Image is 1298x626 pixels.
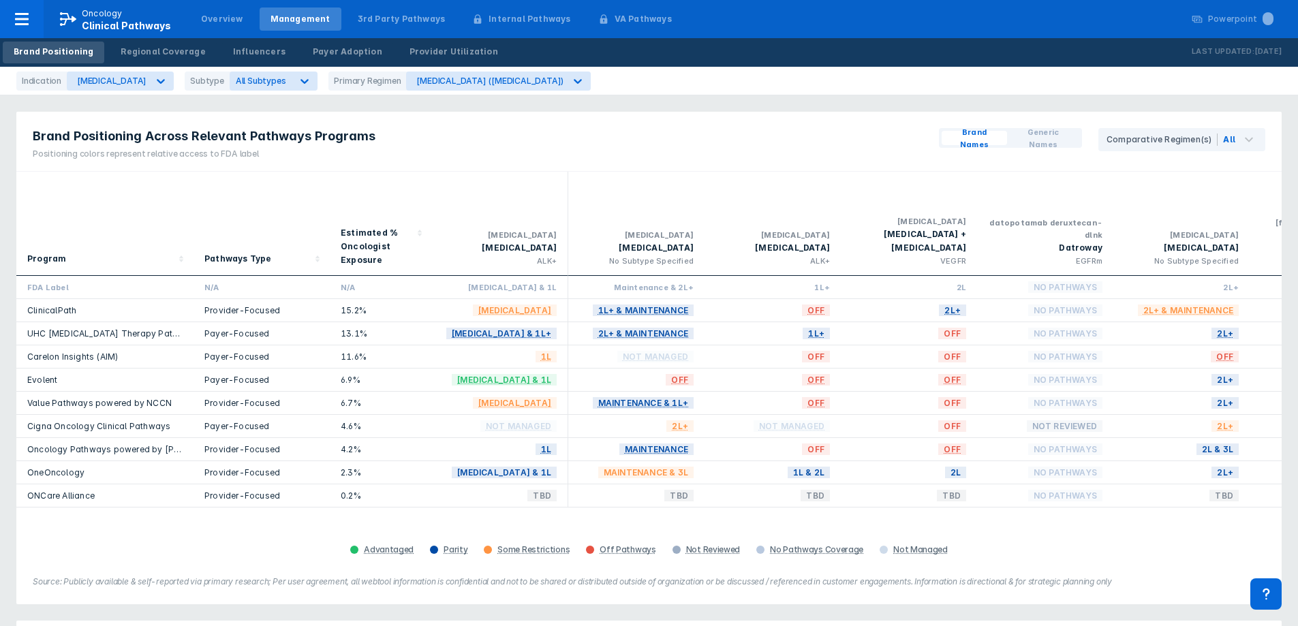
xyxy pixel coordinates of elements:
[1028,372,1102,388] span: No Pathways
[416,76,563,86] div: [MEDICAL_DATA] ([MEDICAL_DATA])
[1107,134,1218,146] div: Comparative Regimen(s)
[988,241,1102,255] div: Datroway
[666,418,694,434] span: 2L+
[16,172,194,276] div: Sort
[1211,372,1239,388] span: 2L+
[473,302,557,318] span: [MEDICAL_DATA]
[27,252,66,266] div: Program
[233,46,285,58] div: Influencers
[1007,131,1079,145] button: Generic Names
[341,328,421,339] div: 13.1%
[802,302,830,318] span: OFF
[204,374,319,386] div: Payer-Focused
[271,13,330,25] div: Management
[33,576,1265,588] figcaption: Source: Publicly available & self-reported via primary research; Per user agreement, all webtool ...
[341,281,421,293] div: N/A
[1211,349,1239,364] span: OFF
[988,217,1102,241] div: datopotamab deruxtecan-dlnk
[893,544,948,555] div: Not Managed
[770,544,863,555] div: No Pathways Coverage
[358,13,446,25] div: 3rd Party Pathways
[1028,465,1102,480] span: No Pathways
[204,304,319,316] div: Provider-Focused
[593,302,694,318] span: 1L+ & Maintenance
[204,420,319,432] div: Payer-Focused
[27,444,234,454] a: Oncology Pathways powered by [PERSON_NAME]
[260,7,341,31] a: Management
[1028,441,1102,457] span: No Pathways
[1223,134,1235,146] div: All
[204,252,272,266] div: Pathways Type
[1028,395,1102,411] span: No Pathways
[937,488,966,503] span: TBD
[593,395,694,411] span: Maintenance & 1L+
[945,465,966,480] span: 2L
[489,13,570,25] div: Internal Pathways
[443,255,557,267] div: ALK+
[204,351,319,362] div: Payer-Focused
[443,281,557,293] div: [MEDICAL_DATA] & 1L
[33,128,375,144] span: Brand Positioning Across Relevant Pathways Programs
[201,13,243,25] div: Overview
[1027,418,1102,434] span: Not Reviewed
[473,395,557,411] span: [MEDICAL_DATA]
[852,281,966,293] div: 2L
[579,229,694,241] div: [MEDICAL_DATA]
[619,441,694,457] span: Maintenance
[341,397,421,409] div: 6.7%
[204,328,319,339] div: Payer-Focused
[302,42,393,63] a: Payer Adoption
[27,305,76,315] a: ClinicalPath
[1211,395,1239,411] span: 2L+
[1211,418,1239,434] span: 2L+
[802,395,830,411] span: OFF
[1028,302,1102,318] span: No Pathways
[341,351,421,362] div: 11.6%
[14,46,93,58] div: Brand Positioning
[204,281,319,293] div: N/A
[341,226,413,267] div: Estimated % Oncologist Exposure
[1208,13,1273,25] div: Powerpoint
[341,490,421,501] div: 0.2%
[236,76,286,86] span: All Subtypes
[666,372,694,388] span: OFF
[347,7,457,31] a: 3rd Party Pathways
[341,467,421,478] div: 2.3%
[686,544,740,555] div: Not Reviewed
[330,172,432,276] div: Sort
[1028,326,1102,341] span: No Pathways
[802,349,830,364] span: OFF
[27,351,118,362] a: Carelon Insights (AIM)
[33,148,375,160] div: Positioning colors represent relative access to FDA label
[938,372,966,388] span: OFF
[410,46,498,58] div: Provider Utilization
[1013,126,1074,151] span: Generic Names
[579,281,694,293] div: Maintenance & 2L+
[497,544,570,555] div: Some Restrictions
[204,490,319,501] div: Provider-Focused
[617,349,694,364] span: Not Managed
[852,228,966,255] div: [MEDICAL_DATA] + [MEDICAL_DATA]
[1124,229,1239,241] div: [MEDICAL_DATA]
[110,42,216,63] a: Regional Coverage
[536,441,557,457] span: 1L
[1192,45,1254,59] p: Last Updated:
[938,349,966,364] span: OFF
[341,374,421,386] div: 6.9%
[27,398,172,408] a: Value Pathways powered by NCCN
[364,544,414,555] div: Advantaged
[1250,578,1282,610] div: Contact Support
[194,172,330,276] div: Sort
[341,443,421,455] div: 4.2%
[185,72,230,91] div: Subtype
[1028,349,1102,364] span: No Pathways
[82,20,171,31] span: Clinical Pathways
[204,467,319,478] div: Provider-Focused
[788,465,830,480] span: 1L & 2L
[1211,326,1239,341] span: 2L+
[715,241,830,255] div: [MEDICAL_DATA]
[579,241,694,255] div: [MEDICAL_DATA]
[939,302,966,318] span: 2L+
[443,229,557,241] div: [MEDICAL_DATA]
[204,397,319,409] div: Provider-Focused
